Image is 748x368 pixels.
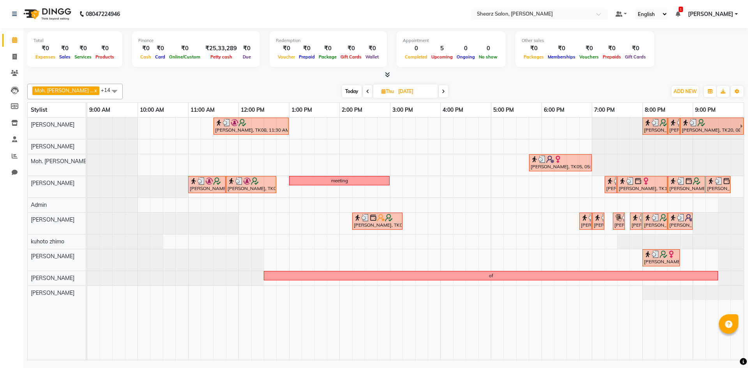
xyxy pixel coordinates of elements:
[276,37,381,44] div: Redemption
[317,44,339,53] div: ₹0
[363,44,381,53] div: ₹0
[577,44,601,53] div: ₹0
[31,238,64,245] span: kuhoto zhimo
[31,121,74,128] span: [PERSON_NAME]
[20,3,73,25] img: logo
[31,253,74,260] span: [PERSON_NAME]
[631,214,641,229] div: [PERSON_NAME], TK05, 07:45 PM-08:00 PM, Forehead threading (₹40)
[522,37,648,44] div: Other sales
[693,104,718,116] a: 9:00 PM
[706,177,730,192] div: [PERSON_NAME], TK17, 09:15 PM-09:45 PM, Sr. [PERSON_NAME] crafting
[390,104,415,116] a: 3:00 PM
[57,44,72,53] div: ₹0
[342,85,362,97] span: Today
[87,104,112,116] a: 9:00 AM
[138,44,153,53] div: ₹0
[353,214,402,229] div: [PERSON_NAME], TK07, 02:15 PM-03:15 PM, Cirepil Roll On Wax,Peel off underarms wax (₹180)
[34,37,116,44] div: Total
[614,214,624,229] div: [PERSON_NAME], TK15, 07:25 PM-07:40 PM, Upperlip threading
[31,201,47,208] span: Admin
[676,11,680,18] a: 1
[57,54,72,60] span: Sales
[593,214,603,229] div: [PERSON_NAME], TK14, 07:00 PM-07:15 PM, Eyebrow threading
[669,119,679,134] div: [PERSON_NAME], TK11, 08:30 PM-08:45 PM, Eyebrow threading (₹60)
[167,44,202,53] div: ₹0
[643,214,667,229] div: [PERSON_NAME], TK14, 08:00 PM-08:30 PM, Full leg international wax
[592,104,617,116] a: 7:00 PM
[580,214,591,229] div: [PERSON_NAME], TK05, 06:45 PM-07:00 PM, Eyebrow threading (₹60)
[618,177,667,192] div: [PERSON_NAME], TK13, 07:30 PM-08:30 PM, Sr. women hair cut
[643,104,667,116] a: 8:00 PM
[542,104,566,116] a: 6:00 PM
[153,54,167,60] span: Card
[546,44,577,53] div: ₹0
[477,44,499,53] div: 0
[189,104,217,116] a: 11:00 AM
[601,54,623,60] span: Prepaids
[72,54,93,60] span: Services
[403,44,429,53] div: 0
[331,177,348,184] div: meeting
[491,104,516,116] a: 5:00 PM
[623,44,648,53] div: ₹0
[31,275,74,282] span: [PERSON_NAME]
[93,87,97,93] a: x
[396,86,435,97] input: 2025-06-12
[240,44,254,53] div: ₹0
[214,119,288,134] div: [PERSON_NAME], TK08, 11:30 AM-01:00 PM, Collagen Boost Facial
[339,54,363,60] span: Gift Cards
[577,54,601,60] span: Vouchers
[31,158,93,165] span: Moh. [PERSON_NAME] ...
[93,54,116,60] span: Products
[208,54,234,60] span: Petty cash
[241,54,253,60] span: Due
[441,104,465,116] a: 4:00 PM
[317,54,339,60] span: Package
[674,88,697,94] span: ADD NEW
[138,104,166,116] a: 10:00 AM
[289,104,314,116] a: 1:00 PM
[522,44,546,53] div: ₹0
[72,44,93,53] div: ₹0
[202,44,240,53] div: ₹25,33,289
[86,3,120,25] b: 08047224946
[93,44,116,53] div: ₹0
[669,177,704,192] div: [PERSON_NAME], TK17, 08:30 PM-09:15 PM, Sr. men hair cut
[31,216,74,223] span: [PERSON_NAME]
[34,54,57,60] span: Expenses
[643,250,679,265] div: [PERSON_NAME], TK11, 08:00 PM-08:45 PM, Women blowdry upto waist
[679,7,683,12] span: 1
[477,54,499,60] span: No show
[138,54,153,60] span: Cash
[339,44,363,53] div: ₹0
[530,155,591,170] div: [PERSON_NAME], TK05, 05:45 PM-07:00 PM, Sr. women hair cut,Kerastase Additional Wash Women (₹355)
[681,119,740,134] div: [PERSON_NAME], TK20, 08:45 PM-10:15 PM, Collagen Boost Facial
[34,44,57,53] div: ₹0
[379,88,396,94] span: Thu
[297,54,317,60] span: Prepaid
[31,289,74,296] span: [PERSON_NAME]
[605,177,616,192] div: [PERSON_NAME], TK13, 07:15 PM-07:30 PM, Additional Loreal Hair Wash - [DEMOGRAPHIC_DATA]
[189,177,225,192] div: [PERSON_NAME], TK04, 11:00 AM-11:45 AM, Sr. men hair cut
[239,104,266,116] a: 12:00 PM
[340,104,364,116] a: 2:00 PM
[623,54,648,60] span: Gift Cards
[31,106,47,113] span: Stylist
[297,44,317,53] div: ₹0
[546,54,577,60] span: Memberships
[429,54,455,60] span: Upcoming
[522,54,546,60] span: Packages
[455,54,477,60] span: Ongoing
[227,177,275,192] div: [PERSON_NAME], TK04, 11:45 AM-12:45 PM, Global color men
[403,37,499,44] div: Appointment
[35,87,93,93] span: Moh. [PERSON_NAME] ...
[429,44,455,53] div: 5
[363,54,381,60] span: Wallet
[688,10,733,18] span: [PERSON_NAME]
[31,143,74,150] span: [PERSON_NAME]
[101,87,116,93] span: +14
[601,44,623,53] div: ₹0
[31,180,74,187] span: [PERSON_NAME]
[138,37,254,44] div: Finance
[153,44,167,53] div: ₹0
